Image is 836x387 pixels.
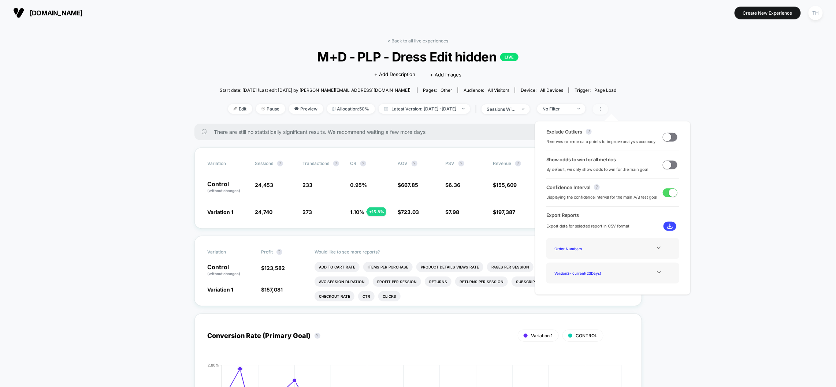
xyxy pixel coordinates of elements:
[261,249,273,255] span: Profit
[464,87,509,93] div: Audience:
[546,157,616,162] span: Show odds to win for all metrics
[474,104,482,114] span: |
[277,161,283,166] button: ?
[228,104,252,114] span: Edit
[332,107,335,111] img: rebalance
[546,212,679,218] span: Export Reports
[594,87,616,93] span: Page Load
[208,181,248,193] p: Control
[208,209,234,215] span: Variation 1
[446,161,455,166] span: PSV
[264,286,283,293] span: 157,081
[449,209,460,215] span: 7.98
[255,161,274,166] span: Sessions
[398,209,419,215] span: $
[552,268,610,278] div: Version 2 - current ( 23 Days)
[446,209,460,215] span: $
[214,129,627,135] span: There are still no statistically significant results. We recommend waiting a few more days
[546,138,655,145] span: Removes extreme data points to improve analysis accuracy
[208,286,234,293] span: Variation 1
[327,104,375,114] span: Allocation: 50%
[522,108,524,110] img: end
[208,264,254,277] p: Control
[208,188,241,193] span: (without changes)
[11,7,85,19] button: [DOMAIN_NAME]
[809,6,823,20] div: TH
[512,277,551,287] li: Subscriptions
[358,291,375,301] li: Ctr
[576,333,598,338] span: CONTROL
[416,262,483,272] li: Product Details Views Rate
[388,38,449,44] a: < Back to all live experiences
[515,161,521,166] button: ?
[360,161,366,166] button: ?
[30,9,83,17] span: [DOMAIN_NAME]
[441,87,452,93] span: other
[303,161,330,166] span: Transactions
[552,244,610,253] div: Order Numbers
[220,87,411,93] span: Start date: [DATE] (Last edit [DATE] by [PERSON_NAME][EMAIL_ADDRESS][DOMAIN_NAME])
[208,249,248,255] span: Variation
[455,277,508,287] li: Returns Per Session
[575,87,616,93] div: Trigger:
[546,129,582,135] span: Exclude Outliers
[449,182,461,188] span: 6.36
[594,184,600,190] button: ?
[384,107,388,110] img: calendar
[315,333,320,339] button: ?
[264,265,285,271] span: 123,582
[379,104,470,114] span: Latest Version: [DATE] - [DATE]
[261,107,265,110] img: end
[363,262,413,272] li: Items Per Purchase
[497,182,517,188] span: 155,609
[546,223,629,230] span: Export data for selected report in CSV format
[255,209,273,215] span: 24,740
[378,291,401,301] li: Clicks
[315,262,360,272] li: Add To Cart Rate
[350,209,365,215] span: 1.10 %
[515,87,569,93] span: Device:
[333,161,339,166] button: ?
[256,104,285,114] span: Pause
[373,277,421,287] li: Profit Per Session
[208,271,241,276] span: (without changes)
[667,223,673,229] img: download
[497,209,516,215] span: 197,387
[458,161,464,166] button: ?
[540,87,563,93] span: all devices
[303,182,313,188] span: 233
[239,49,597,64] span: M+D - PLP - Dress Edit hidden
[412,161,417,166] button: ?
[315,291,354,301] li: Checkout Rate
[261,286,283,293] span: $
[303,209,312,215] span: 273
[546,194,657,201] span: Displaying the confidence interval for the main A/B test goal
[735,7,801,19] button: Create New Experience
[493,209,516,215] span: $
[398,182,419,188] span: $
[289,104,323,114] span: Preview
[493,161,512,166] span: Revenue
[234,107,237,110] img: edit
[315,249,629,255] p: Would like to see more reports?
[401,209,419,215] span: 723.03
[446,182,461,188] span: $
[375,71,416,78] span: + Add Description
[500,53,519,61] p: LIVE
[531,333,553,338] span: Variation 1
[208,363,219,367] tspan: 2.80%
[261,265,285,271] span: $
[543,106,572,112] div: No Filter
[425,277,452,287] li: Returns
[546,184,590,190] span: Confidence Interval
[401,182,419,188] span: 667.85
[350,182,367,188] span: 0.95 %
[350,161,357,166] span: CR
[13,7,24,18] img: Visually logo
[586,129,592,135] button: ?
[208,161,248,166] span: Variation
[487,262,534,272] li: Pages Per Session
[315,277,369,287] li: Avg Session Duration
[577,108,580,109] img: end
[430,72,462,78] span: + Add Images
